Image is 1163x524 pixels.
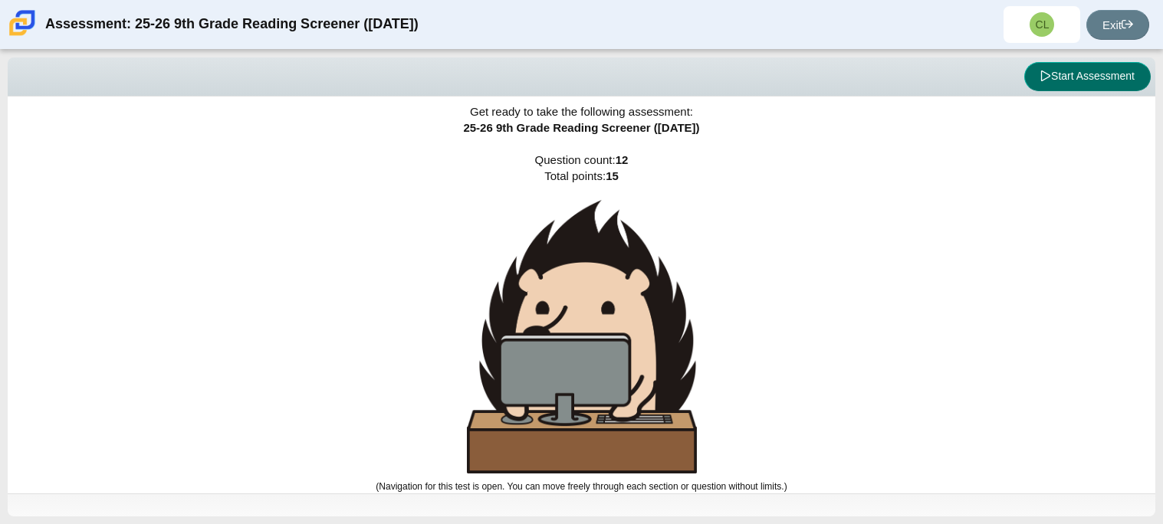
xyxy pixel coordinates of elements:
button: Start Assessment [1024,62,1151,91]
span: Question count: Total points: [376,153,787,492]
span: 25-26 9th Grade Reading Screener ([DATE]) [463,121,699,134]
a: Exit [1086,10,1149,40]
b: 12 [616,153,629,166]
a: Carmen School of Science & Technology [6,28,38,41]
span: CL [1036,19,1050,30]
div: Assessment: 25-26 9th Grade Reading Screener ([DATE]) [45,6,419,43]
img: Carmen School of Science & Technology [6,7,38,39]
small: (Navigation for this test is open. You can move freely through each section or question without l... [376,481,787,492]
b: 15 [606,169,619,182]
img: hedgehog-behind-computer-large.png [467,200,697,473]
span: Get ready to take the following assessment: [470,105,693,118]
